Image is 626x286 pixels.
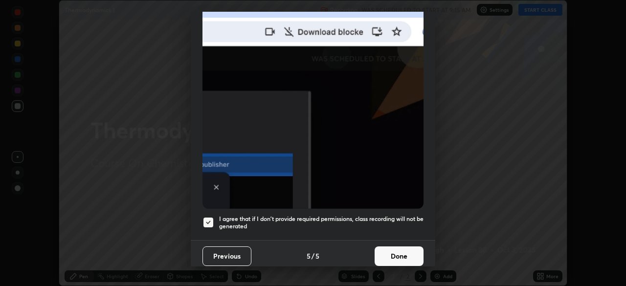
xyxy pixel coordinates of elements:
[219,215,424,230] h5: I agree that if I don't provide required permissions, class recording will not be generated
[315,251,319,261] h4: 5
[202,246,251,266] button: Previous
[375,246,424,266] button: Done
[312,251,314,261] h4: /
[307,251,311,261] h4: 5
